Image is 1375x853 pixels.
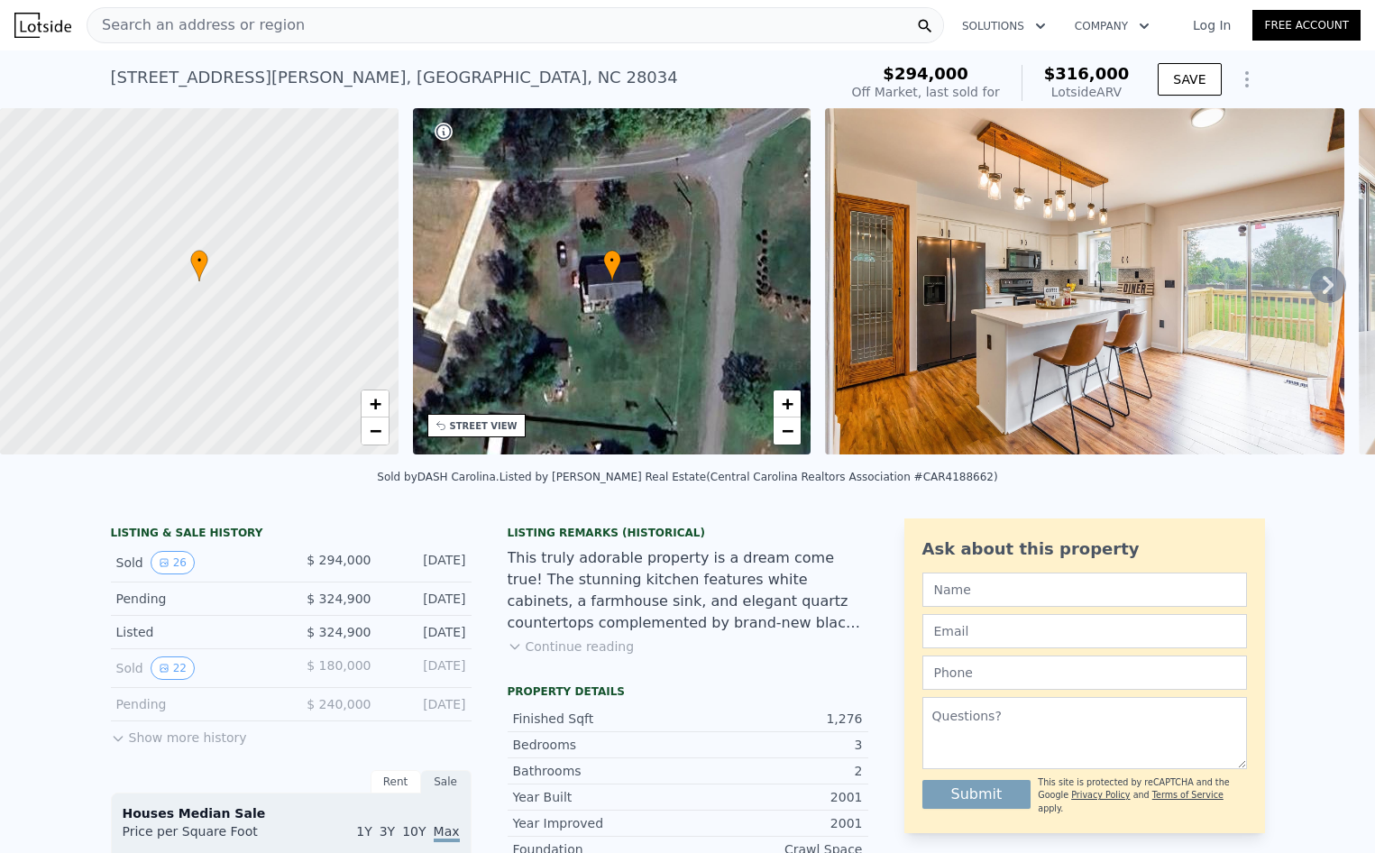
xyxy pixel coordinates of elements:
span: − [369,419,380,442]
span: 3Y [380,824,395,839]
div: Year Improved [513,814,688,832]
span: Max [434,824,460,842]
div: Price per Square Foot [123,822,291,851]
div: Property details [508,684,868,699]
div: Bedrooms [513,736,688,754]
div: Sale [421,770,472,793]
div: Listed by [PERSON_NAME] Real Estate (Central Carolina Realtors Association #CAR4188662) [500,471,998,483]
div: Pending [116,695,277,713]
span: + [369,392,380,415]
div: STREET VIEW [450,419,518,433]
span: 10Y [402,824,426,839]
a: Terms of Service [1152,790,1224,800]
div: Ask about this property [922,537,1247,562]
span: $ 324,900 [307,625,371,639]
div: [DATE] [386,590,466,608]
div: Listed [116,623,277,641]
span: $ 294,000 [307,553,371,567]
span: $294,000 [883,64,968,83]
button: Company [1060,10,1164,42]
a: Free Account [1252,10,1361,41]
div: [DATE] [386,551,466,574]
a: Zoom in [362,390,389,417]
button: Show more history [111,721,247,747]
span: $ 180,000 [307,658,371,673]
div: [STREET_ADDRESS][PERSON_NAME] , [GEOGRAPHIC_DATA] , NC 28034 [111,65,678,90]
button: Continue reading [508,637,635,656]
button: View historical data [151,656,195,680]
span: − [782,419,793,442]
span: $ 240,000 [307,697,371,711]
div: Finished Sqft [513,710,688,728]
span: $316,000 [1044,64,1130,83]
div: [DATE] [386,695,466,713]
div: 2001 [688,814,863,832]
span: Search an address or region [87,14,305,36]
input: Name [922,573,1247,607]
button: Submit [922,780,1031,809]
span: • [190,252,208,269]
img: Sale: 82874252 Parcel: 87956393 [825,108,1344,454]
div: This truly adorable property is a dream come true! The stunning kitchen features white cabinets, ... [508,547,868,634]
span: 1Y [356,824,371,839]
div: 2 [688,762,863,780]
a: Zoom out [774,417,801,445]
div: Year Built [513,788,688,806]
input: Email [922,614,1247,648]
div: Lotside ARV [1044,83,1130,101]
img: Lotside [14,13,71,38]
div: This site is protected by reCAPTCHA and the Google and apply. [1038,776,1246,815]
div: 3 [688,736,863,754]
div: Sold [116,656,277,680]
div: Houses Median Sale [123,804,460,822]
span: $ 324,900 [307,592,371,606]
div: LISTING & SALE HISTORY [111,526,472,544]
div: [DATE] [386,623,466,641]
button: Solutions [948,10,1060,42]
a: Log In [1171,16,1252,34]
a: Zoom in [774,390,801,417]
div: Sold by DASH Carolina . [377,471,499,483]
span: + [782,392,793,415]
div: Bathrooms [513,762,688,780]
div: Pending [116,590,277,608]
div: • [190,250,208,281]
div: 1,276 [688,710,863,728]
button: Show Options [1229,61,1265,97]
div: Listing Remarks (Historical) [508,526,868,540]
div: • [603,250,621,281]
div: 2001 [688,788,863,806]
button: View historical data [151,551,195,574]
button: SAVE [1158,63,1221,96]
div: Off Market, last sold for [852,83,1000,101]
div: Sold [116,551,277,574]
div: Rent [371,770,421,793]
a: Zoom out [362,417,389,445]
div: [DATE] [386,656,466,680]
input: Phone [922,656,1247,690]
span: • [603,252,621,269]
a: Privacy Policy [1071,790,1130,800]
